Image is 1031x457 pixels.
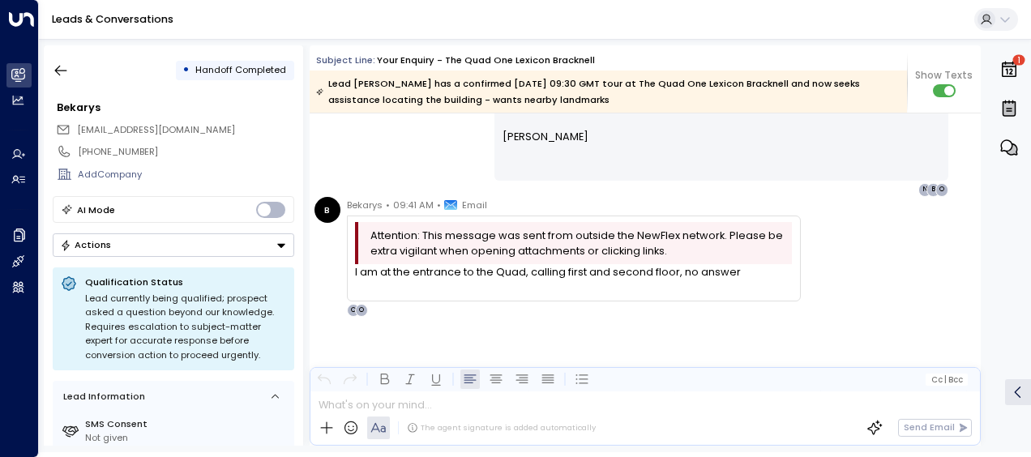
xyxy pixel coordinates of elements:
[340,369,360,389] button: Redo
[370,228,788,258] span: Attention: This message was sent from outside the NewFlex network. Please be extra vigilant when ...
[935,183,948,196] div: O
[437,197,441,213] span: •
[78,168,293,182] div: AddCompany
[1013,55,1025,66] span: 1
[995,52,1023,88] button: 1
[926,183,939,196] div: B
[52,12,173,26] a: Leads & Conversations
[53,233,294,257] div: Button group with a nested menu
[377,53,595,67] div: Your enquiry - The Quad One Lexicon Bracknell
[78,145,293,159] div: [PHONE_NUMBER]
[355,304,368,317] div: O
[347,197,383,213] span: Bekarys
[503,129,588,144] span: [PERSON_NAME]
[462,197,487,213] span: Email
[77,123,235,136] span: [EMAIL_ADDRESS][DOMAIN_NAME]
[347,304,360,317] div: O
[931,375,963,384] span: Cc Bcc
[915,68,973,83] span: Show Texts
[918,183,931,196] div: N
[85,292,286,363] div: Lead currently being qualified; prospect asked a question beyond our knowledge. Requires escalati...
[195,63,286,76] span: Handoff Completed
[393,197,434,213] span: 09:41 AM
[58,390,145,404] div: Lead Information
[407,422,596,434] div: The agent signature is added automatically
[355,264,792,280] div: I am at the entrance to the Quad, calling first and second floor, no answer
[77,123,235,137] span: beka.alimov2000@gmail.com
[316,53,375,66] span: Subject Line:
[77,202,115,218] div: AI Mode
[314,197,340,223] div: B
[85,417,289,431] label: SMS Consent
[314,369,334,389] button: Undo
[60,239,111,250] div: Actions
[944,375,947,384] span: |
[53,233,294,257] button: Actions
[926,374,968,386] button: Cc|Bcc
[85,431,289,445] div: Not given
[182,58,190,82] div: •
[386,197,390,213] span: •
[57,100,293,115] div: Bekarys
[316,75,899,108] div: Lead [PERSON_NAME] has a confirmed [DATE] 09:30 GMT tour at The Quad One Lexicon Bracknell and no...
[85,275,286,288] p: Qualification Status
